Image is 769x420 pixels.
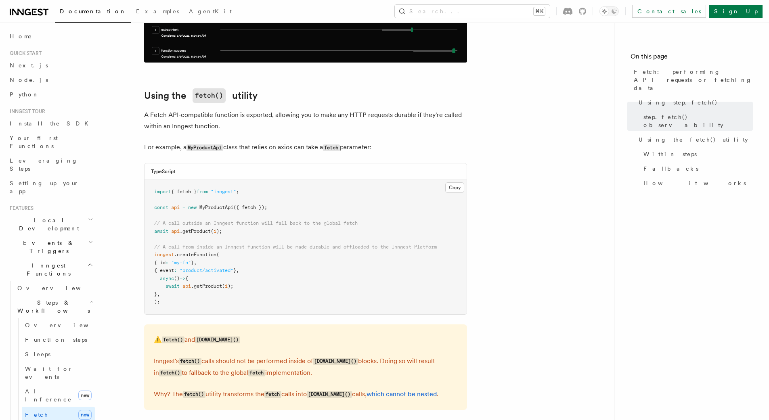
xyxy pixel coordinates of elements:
[25,388,72,403] span: AI Inference
[188,205,197,210] span: new
[22,332,95,347] a: Function steps
[395,5,550,18] button: Search...⌘K
[183,391,205,398] code: fetch()
[154,355,457,379] p: Inngest's calls should not be performed inside of blocks. Doing so will result in to fallback to ...
[185,276,188,281] span: {
[216,252,219,257] span: (
[10,77,48,83] span: Node.js
[191,283,222,289] span: .getProduct
[6,176,95,199] a: Setting up your app
[180,228,211,234] span: .getProduct
[6,131,95,153] a: Your first Functions
[78,391,92,400] span: new
[154,220,358,226] span: // A call outside an Inngest function will fall back to the global fetch
[14,299,90,315] span: Steps & Workflows
[6,236,95,258] button: Events & Triggers
[14,281,95,295] a: Overview
[6,153,95,176] a: Leveraging Steps
[22,318,95,332] a: Overview
[180,267,233,273] span: "product/activated"
[154,389,457,400] p: Why? The utility transforms the calls into calls, .
[25,336,87,343] span: Function steps
[10,180,79,194] span: Setting up your app
[160,276,174,281] span: async
[599,6,619,16] button: Toggle dark mode
[174,276,180,281] span: ()
[10,157,78,172] span: Leveraging Steps
[25,366,73,380] span: Wait for events
[640,161,753,176] a: Fallbacks
[635,132,753,147] a: Using the fetch() utility
[631,65,753,95] a: Fetch: performing API requests or fetching data
[22,347,95,361] a: Sleeps
[154,244,437,250] span: // A call from inside an Inngest function will be made durable and offloaded to the Inngest Platform
[632,5,706,18] a: Contact sales
[78,410,92,420] span: new
[236,189,239,194] span: ;
[216,228,222,234] span: );
[6,116,95,131] a: Install the SDK
[199,205,233,210] span: MyProductApi
[6,50,42,56] span: Quick start
[195,336,240,343] code: [DOMAIN_NAME]()
[154,291,157,297] span: }
[6,205,34,211] span: Features
[635,95,753,110] a: Using step.fetch()
[157,291,160,297] span: ,
[182,205,185,210] span: =
[228,283,233,289] span: );
[445,182,464,193] button: Copy
[144,109,467,132] p: A Fetch API-compatible function is exported, allowing you to make any HTTP requests durable if th...
[154,189,171,194] span: import
[643,179,746,187] span: How it works
[233,267,236,273] span: }
[10,32,32,40] span: Home
[179,358,201,365] code: fetch()
[6,239,88,255] span: Events & Triggers
[10,62,48,69] span: Next.js
[22,361,95,384] a: Wait for events
[154,299,160,305] span: );
[639,136,748,144] span: Using the fetch() utility
[211,189,236,194] span: "inngest"
[6,216,88,232] span: Local Development
[6,258,95,281] button: Inngest Functions
[25,351,50,357] span: Sleeps
[631,52,753,65] h4: On this page
[154,228,168,234] span: await
[6,213,95,236] button: Local Development
[534,7,545,15] kbd: ⌘K
[14,295,95,318] button: Steps & Workflows
[214,228,216,234] span: 1
[233,205,267,210] span: ({ fetch });
[640,147,753,161] a: Within steps
[171,228,180,234] span: api
[166,283,180,289] span: await
[6,108,45,115] span: Inngest tour
[6,261,87,278] span: Inngest Functions
[171,205,180,210] span: api
[10,135,58,149] span: Your first Functions
[211,228,214,234] span: (
[367,390,437,398] a: which cannot be nested
[222,283,225,289] span: (
[144,88,258,103] a: Using thefetch()utility
[323,144,340,151] code: fetch
[17,285,101,291] span: Overview
[174,267,177,273] span: :
[22,384,95,407] a: AI Inferencenew
[184,2,237,22] a: AgentKit
[144,142,467,153] p: For example, a class that relies on axios can take a parameter:
[10,120,93,127] span: Install the SDK
[171,189,197,194] span: { fetch }
[6,58,95,73] a: Next.js
[55,2,131,23] a: Documentation
[6,73,95,87] a: Node.js
[60,8,126,15] span: Documentation
[307,391,352,398] code: [DOMAIN_NAME]()
[643,113,753,129] span: step.fetch() observability
[248,370,265,376] code: fetch
[180,276,185,281] span: =>
[166,260,168,265] span: :
[174,252,216,257] span: .createFunction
